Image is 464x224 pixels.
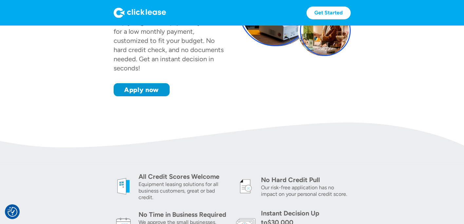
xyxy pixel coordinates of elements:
[114,8,166,18] img: Logo
[261,184,351,197] div: Our risk-free application has no impact on your personal credit score.
[306,7,351,19] a: Get Started
[114,177,133,196] img: welcome icon
[236,177,256,196] img: credit icon
[8,207,17,217] button: Consent Preferences
[261,175,351,184] div: No Hard Credit Pull
[114,9,225,72] div: has partnered with Clicklease to help you get the equipment you need for a low monthly payment, c...
[114,83,170,96] a: Apply now
[139,172,228,181] div: All Credit Scores Welcome
[8,207,17,217] img: Revisit consent button
[139,210,228,219] div: No Time in Business Required
[139,181,228,201] div: Equipment leasing solutions for all business customers, great or bad credit.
